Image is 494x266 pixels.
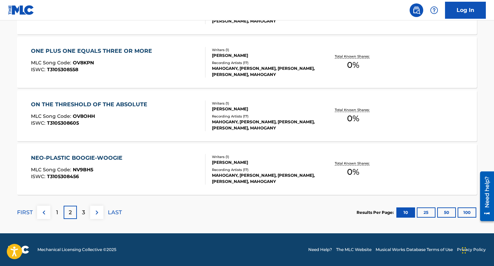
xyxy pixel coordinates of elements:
[93,208,101,217] img: right
[427,3,441,17] div: Help
[212,106,315,112] div: [PERSON_NAME]
[73,167,93,173] span: NV9BH5
[430,6,438,14] img: help
[335,54,371,59] p: Total Known Shares:
[336,247,372,253] a: The MLC Website
[212,47,315,52] div: Writers ( 1 )
[410,3,423,17] a: Public Search
[335,107,371,112] p: Total Known Shares:
[396,207,415,218] button: 10
[82,208,85,217] p: 3
[8,5,34,15] img: MLC Logo
[73,113,95,119] span: OV8OHH
[31,113,73,119] span: MLC Song Code :
[212,119,315,131] div: MAHOGANY, [PERSON_NAME], [PERSON_NAME], [PERSON_NAME], MAHOGANY
[460,233,494,266] iframe: Chat Widget
[376,247,453,253] a: Musical Works Database Terms of Use
[17,144,477,195] a: NEO-PLASTIC BOOGIE-WOOGIEMLC Song Code:NV9BH5ISWC:T3105308456Writers (1)[PERSON_NAME]Recording Ar...
[31,100,151,109] div: ON THE THRESHOLD OF THE ABSOLUTE
[347,59,359,71] span: 0 %
[31,47,155,55] div: ONE PLUS ONE EQUALS THREE OR MORE
[335,161,371,166] p: Total Known Shares:
[17,37,477,88] a: ONE PLUS ONE EQUALS THREE OR MOREMLC Song Code:OV8KPNISWC:T3105308558Writers (1)[PERSON_NAME]Reco...
[445,2,486,19] a: Log In
[437,207,456,218] button: 50
[212,167,315,172] div: Recording Artists ( 17 )
[31,167,73,173] span: MLC Song Code :
[31,60,73,66] span: MLC Song Code :
[37,247,116,253] span: Mechanical Licensing Collective © 2025
[458,207,476,218] button: 100
[40,208,48,217] img: left
[56,208,58,217] p: 1
[31,66,47,73] span: ISWC :
[412,6,421,14] img: search
[475,169,494,223] iframe: Resource Center
[357,209,395,216] p: Results Per Page:
[108,208,122,217] p: LAST
[417,207,435,218] button: 25
[212,172,315,185] div: MAHOGANY, [PERSON_NAME], [PERSON_NAME], [PERSON_NAME], MAHOGANY
[31,120,47,126] span: ISWC :
[347,112,359,125] span: 0 %
[17,208,33,217] p: FIRST
[212,52,315,59] div: [PERSON_NAME]
[212,101,315,106] div: Writers ( 1 )
[462,240,466,261] div: Drag
[212,60,315,65] div: Recording Artists ( 17 )
[73,60,94,66] span: OV8KPN
[8,246,29,254] img: logo
[212,154,315,159] div: Writers ( 1 )
[69,208,72,217] p: 2
[212,65,315,78] div: MAHOGANY, [PERSON_NAME], [PERSON_NAME], [PERSON_NAME], MAHOGANY
[31,154,126,162] div: NEO-PLASTIC BOOGIE-WOOGIE
[212,114,315,119] div: Recording Artists ( 17 )
[47,66,78,73] span: T3105308558
[212,159,315,166] div: [PERSON_NAME]
[17,90,477,141] a: ON THE THRESHOLD OF THE ABSOLUTEMLC Song Code:OV8OHHISWC:T3105308605Writers (1)[PERSON_NAME]Recor...
[31,173,47,179] span: ISWC :
[347,166,359,178] span: 0 %
[47,120,79,126] span: T3105308605
[308,247,332,253] a: Need Help?
[457,247,486,253] a: Privacy Policy
[47,173,79,179] span: T3105308456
